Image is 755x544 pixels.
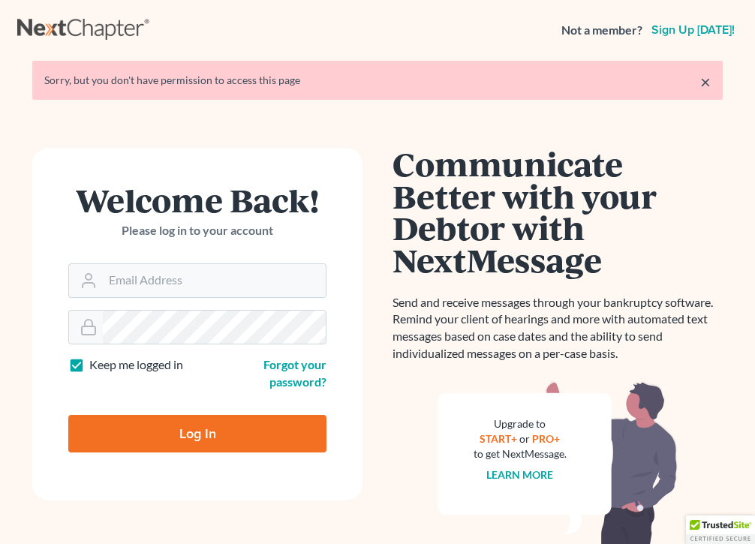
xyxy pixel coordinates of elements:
div: to get NextMessage. [474,446,567,461]
a: Sign up [DATE]! [648,24,738,36]
div: Sorry, but you don't have permission to access this page [44,73,711,88]
input: Email Address [103,264,326,297]
strong: Not a member? [561,22,642,39]
span: or [520,432,531,445]
input: Log In [68,415,326,452]
div: TrustedSite Certified [686,515,755,544]
a: × [700,73,711,91]
h1: Communicate Better with your Debtor with NextMessage [393,148,723,276]
a: PRO+ [533,432,561,445]
div: Upgrade to [474,416,567,431]
a: Forgot your password? [263,357,326,389]
a: START+ [480,432,518,445]
a: Learn more [487,468,554,481]
p: Please log in to your account [68,222,326,239]
h1: Welcome Back! [68,184,326,216]
label: Keep me logged in [89,356,183,374]
p: Send and receive messages through your bankruptcy software. Remind your client of hearings and mo... [393,294,723,362]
